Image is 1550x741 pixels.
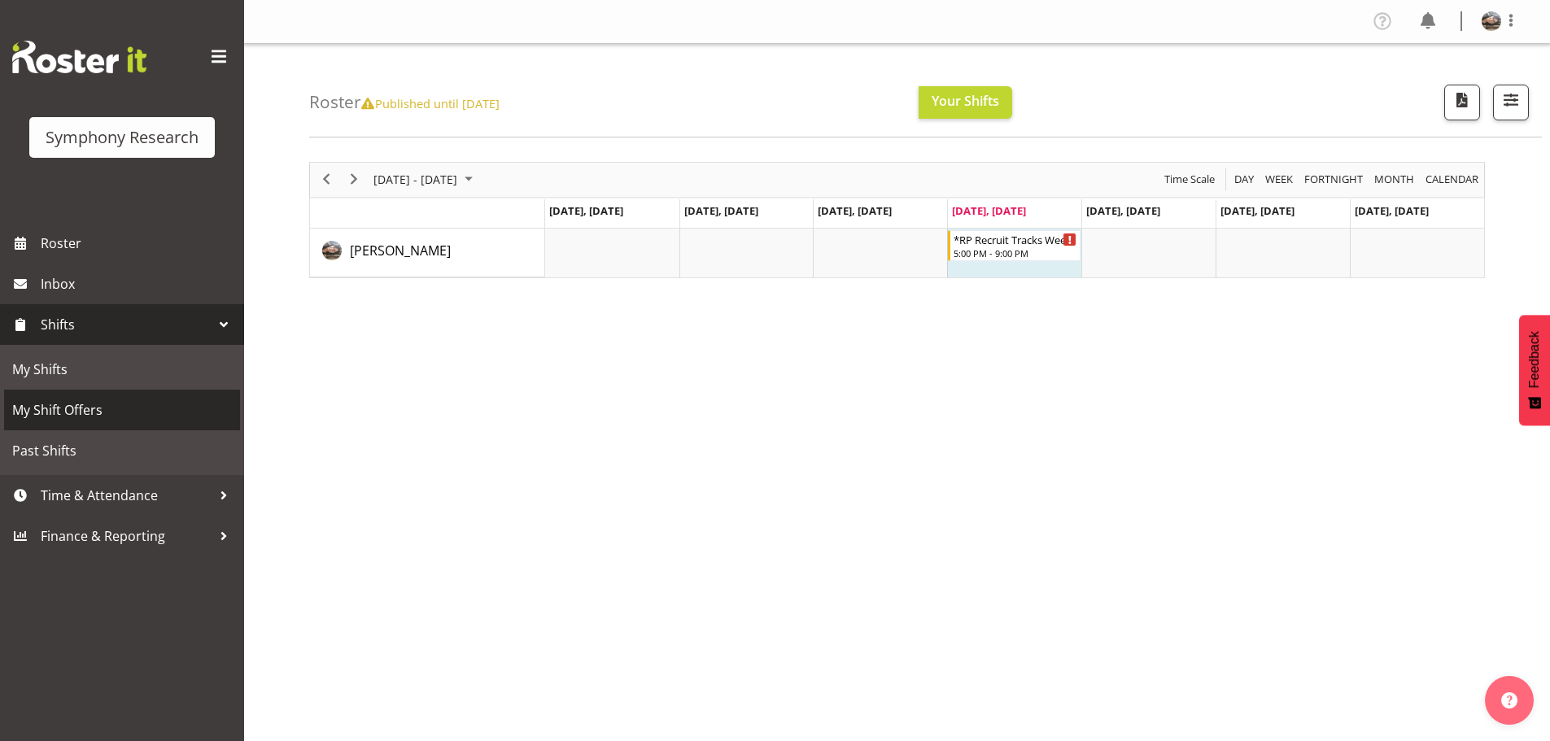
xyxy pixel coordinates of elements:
a: My Shift Offers [4,390,240,430]
button: Download a PDF of the roster according to the set date range. [1444,85,1480,120]
img: Rosterit website logo [12,41,146,73]
button: Feedback - Show survey [1519,315,1550,425]
div: Symphony Research [46,125,199,150]
td: Lindsay Holland resource [310,229,545,277]
a: My Shifts [4,349,240,390]
div: October 06 - 12, 2025 [368,163,482,197]
table: Timeline Week of October 6, 2025 [545,229,1484,277]
span: [DATE], [DATE] [549,203,623,218]
span: Past Shifts [12,438,232,463]
span: [DATE], [DATE] [1086,203,1160,218]
span: My Shift Offers [12,398,232,422]
img: help-xxl-2.png [1501,692,1517,708]
div: previous period [312,163,340,197]
span: Roster [41,231,236,255]
a: [PERSON_NAME] [350,241,451,260]
span: [DATE], [DATE] [1355,203,1429,218]
button: October 2025 [371,169,480,190]
button: Your Shifts [919,86,1012,119]
span: Feedback [1527,331,1542,388]
h4: Roster [309,93,499,111]
span: Month [1373,169,1416,190]
button: Previous [316,169,338,190]
button: Timeline Week [1263,169,1296,190]
span: Fortnight [1303,169,1364,190]
div: next period [340,163,368,197]
span: [DATE], [DATE] [1220,203,1295,218]
button: Next [343,169,365,190]
button: Month [1423,169,1482,190]
span: Inbox [41,272,236,296]
span: [DATE], [DATE] [684,203,758,218]
span: Time Scale [1163,169,1216,190]
a: Past Shifts [4,430,240,471]
span: calendar [1424,169,1480,190]
button: Time Scale [1162,169,1218,190]
span: Finance & Reporting [41,524,212,548]
span: [DATE] - [DATE] [372,169,459,190]
span: Day [1233,169,1255,190]
div: *RP Recruit Tracks Weeknights [954,231,1076,247]
span: Your Shifts [932,92,999,110]
img: lindsay-holland6d975a4b06d72750adc3751bbfb7dc9f.png [1482,11,1501,31]
span: Time & Attendance [41,483,212,508]
span: Week [1264,169,1295,190]
button: Timeline Day [1232,169,1257,190]
span: [DATE], [DATE] [818,203,892,218]
span: Shifts [41,312,212,337]
button: Fortnight [1302,169,1366,190]
button: Filter Shifts [1493,85,1529,120]
span: My Shifts [12,357,232,381]
div: 5:00 PM - 9:00 PM [954,246,1076,259]
div: Timeline Week of October 6, 2025 [309,162,1485,278]
span: [DATE], [DATE] [952,203,1026,218]
button: Timeline Month [1372,169,1417,190]
div: Lindsay Holland"s event - *RP Recruit Tracks Weeknights Begin From Thursday, October 9, 2025 at 5... [948,230,1081,261]
span: [PERSON_NAME] [350,242,451,259]
span: Published until [DATE] [361,95,499,111]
